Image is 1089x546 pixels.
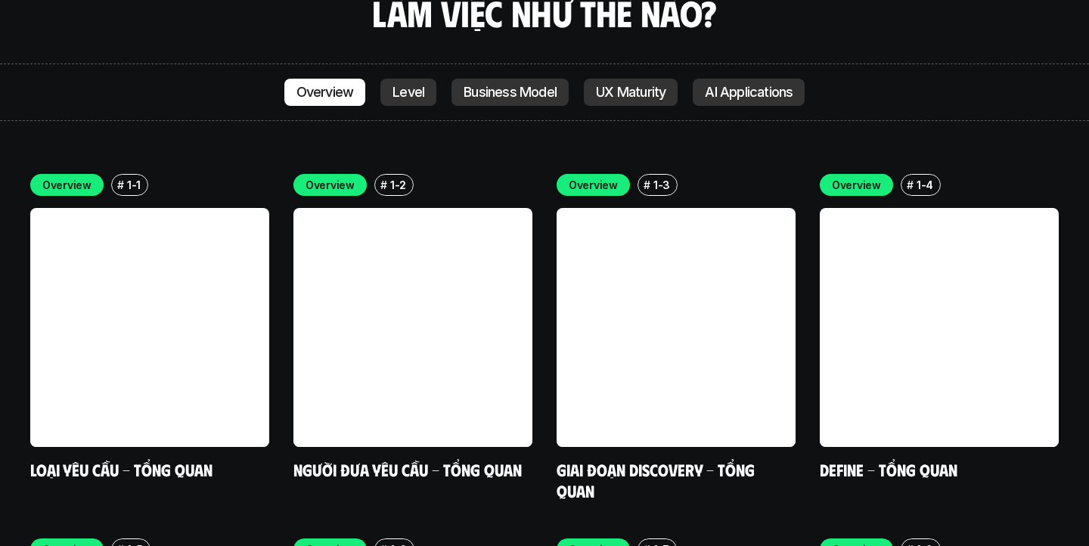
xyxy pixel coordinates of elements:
p: Overview [42,177,92,193]
p: 1-2 [390,177,406,193]
p: Overview [569,177,618,193]
p: Business Model [464,85,557,100]
a: AI Applications [693,79,805,106]
p: Level [392,85,424,100]
a: Business Model [451,79,569,106]
a: Define - Tổng quan [820,459,957,479]
h6: # [380,179,387,191]
h6: # [117,179,124,191]
p: Overview [296,85,354,100]
a: Người đưa yêu cầu - Tổng quan [293,459,522,479]
a: Overview [284,79,366,106]
p: 1-1 [127,177,141,193]
p: 1-3 [653,177,670,193]
p: Overview [832,177,881,193]
h6: # [644,179,650,191]
p: Overview [306,177,355,193]
p: UX Maturity [596,85,665,100]
a: Level [380,79,436,106]
h6: # [907,179,914,191]
a: UX Maturity [584,79,678,106]
p: AI Applications [705,85,793,100]
p: 1-4 [917,177,933,193]
a: Giai đoạn Discovery - Tổng quan [557,459,759,501]
a: Loại yêu cầu - Tổng quan [30,459,213,479]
